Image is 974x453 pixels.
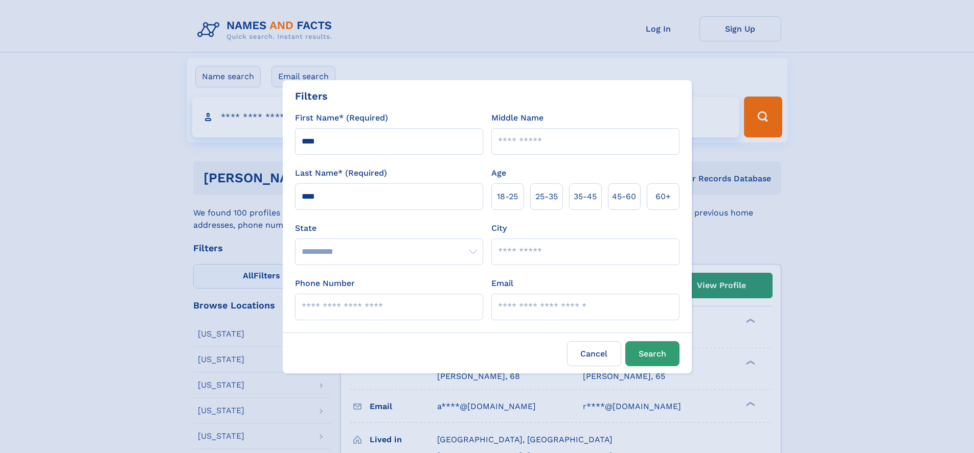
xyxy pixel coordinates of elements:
label: Cancel [567,341,621,366]
label: Email [491,277,513,290]
div: Filters [295,88,328,104]
span: 35‑45 [574,190,597,203]
label: First Name* (Required) [295,112,388,124]
button: Search [625,341,679,366]
label: Middle Name [491,112,543,124]
span: 25‑35 [535,190,558,203]
span: 45‑60 [612,190,636,203]
span: 18‑25 [497,190,518,203]
label: State [295,222,483,234]
label: Age [491,167,506,179]
span: 60+ [655,190,671,203]
label: City [491,222,507,234]
label: Last Name* (Required) [295,167,387,179]
label: Phone Number [295,277,355,290]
